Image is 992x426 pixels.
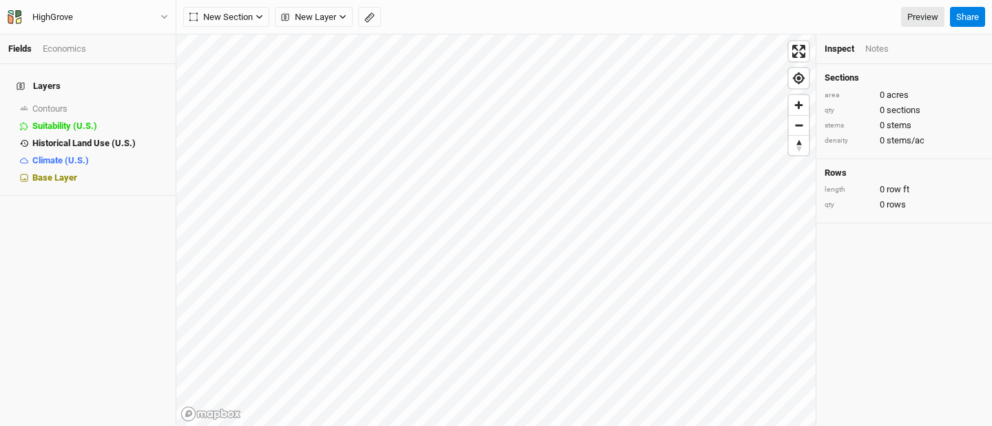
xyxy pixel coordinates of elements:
button: New Layer [275,7,353,28]
button: Share [950,7,985,28]
div: 0 [825,183,984,196]
span: rows [887,199,906,211]
a: Preview [901,7,944,28]
div: area [825,90,873,101]
div: Contours [32,103,167,114]
a: Fields [8,43,32,54]
span: Reset bearing to north [789,136,809,155]
div: qty [825,200,873,210]
button: Enter fullscreen [789,41,809,61]
div: length [825,185,873,195]
div: 0 [825,89,984,101]
div: density [825,136,873,146]
span: acres [887,89,909,101]
div: Notes [865,43,889,55]
button: HighGrove [7,10,169,25]
h4: Rows [825,168,984,179]
button: Zoom in [789,95,809,115]
div: Historical Land Use (U.S.) [32,138,167,149]
span: Suitability (U.S.) [32,121,97,131]
div: Inspect [825,43,854,55]
div: Base Layer [32,172,167,183]
button: Shortcut: M [358,7,381,28]
span: Base Layer [32,172,77,183]
span: Climate (U.S.) [32,155,89,165]
div: Economics [43,43,86,55]
div: HighGrove [32,10,73,24]
span: New Layer [281,10,336,24]
span: New Section [189,10,253,24]
div: 0 [825,199,984,211]
span: stems/ac [887,134,924,147]
div: stems [825,121,873,131]
span: Historical Land Use (U.S.) [32,138,136,148]
h4: Layers [8,72,167,100]
span: sections [887,104,920,116]
button: Reset bearing to north [789,135,809,155]
span: row ft [887,183,909,196]
div: qty [825,105,873,116]
h4: Sections [825,72,984,83]
span: Zoom out [789,116,809,135]
button: Zoom out [789,115,809,135]
div: 0 [825,119,984,132]
a: Mapbox logo [180,406,241,422]
div: 0 [825,104,984,116]
div: 0 [825,134,984,147]
span: stems [887,119,911,132]
button: Find my location [789,68,809,88]
div: Climate (U.S.) [32,155,167,166]
div: Suitability (U.S.) [32,121,167,132]
button: New Section [183,7,269,28]
span: Contours [32,103,68,114]
canvas: Map [176,34,816,426]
